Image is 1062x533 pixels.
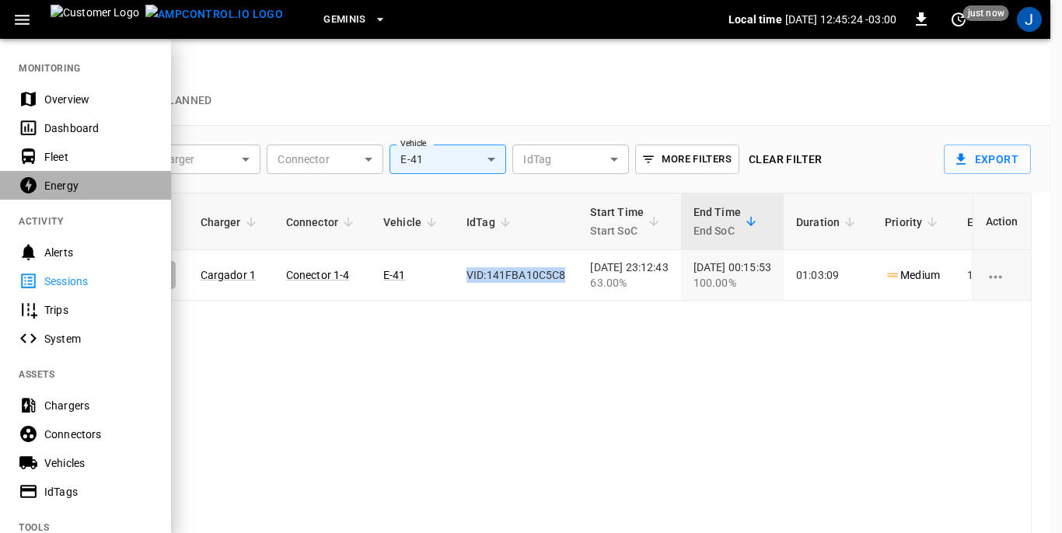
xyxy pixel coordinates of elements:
[44,92,152,107] div: Overview
[145,5,283,24] img: ampcontrol.io logo
[44,273,152,289] div: Sessions
[785,12,896,27] p: [DATE] 12:45:24 -03:00
[51,5,139,34] img: Customer Logo
[44,484,152,500] div: IdTags
[44,331,152,347] div: System
[323,11,366,29] span: Geminis
[44,302,152,318] div: Trips
[963,5,1009,21] span: just now
[44,245,152,260] div: Alerts
[44,427,152,442] div: Connectors
[1017,7,1042,32] div: profile-icon
[44,398,152,413] div: Chargers
[728,12,782,27] p: Local time
[44,149,152,165] div: Fleet
[946,7,971,32] button: set refresh interval
[44,178,152,193] div: Energy
[44,455,152,471] div: Vehicles
[44,120,152,136] div: Dashboard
